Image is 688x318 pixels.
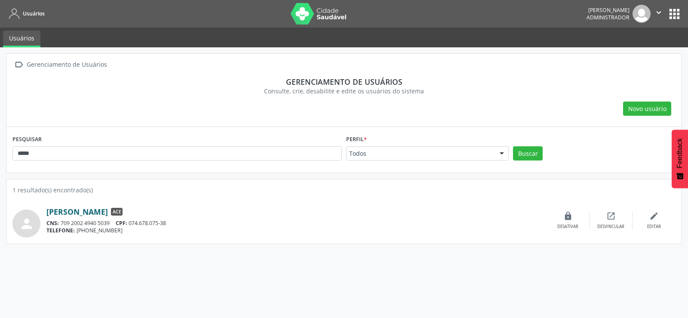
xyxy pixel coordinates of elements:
[3,31,40,47] a: Usuários
[513,146,543,161] button: Buscar
[46,219,547,227] div: 709 2002 4940 5039 074.678.075-38
[116,219,127,227] span: CPF:
[46,227,75,234] span: TELEFONE:
[647,224,661,230] div: Editar
[18,86,670,96] div: Consulte, crie, desabilite e edite os usuários do sistema
[46,227,547,234] div: [PHONE_NUMBER]
[672,130,688,188] button: Feedback - Mostrar pesquisa
[111,208,123,216] span: ACE
[12,59,108,71] a:  Gerenciamento de Usuários
[6,6,45,21] a: Usuários
[676,138,684,168] span: Feedback
[557,224,578,230] div: Desativar
[12,59,25,71] i: 
[23,10,45,17] span: Usuários
[346,133,367,146] label: Perfil
[623,102,671,116] button: Novo usuário
[19,216,34,232] i: person
[667,6,682,22] button: apps
[587,14,630,21] span: Administrador
[18,77,670,86] div: Gerenciamento de usuários
[349,149,491,158] span: Todos
[628,104,666,113] span: Novo usuário
[12,185,676,195] div: 1 resultado(s) encontrado(s)
[46,219,59,227] span: CNS:
[606,211,616,221] i: open_in_new
[587,6,630,14] div: [PERSON_NAME]
[46,207,108,216] a: [PERSON_NAME]
[597,224,624,230] div: Desvincular
[12,133,42,146] label: PESQUISAR
[654,8,663,17] i: 
[649,211,659,221] i: edit
[633,5,651,23] img: img
[25,59,108,71] div: Gerenciamento de Usuários
[563,211,573,221] i: lock
[651,5,667,23] button: 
